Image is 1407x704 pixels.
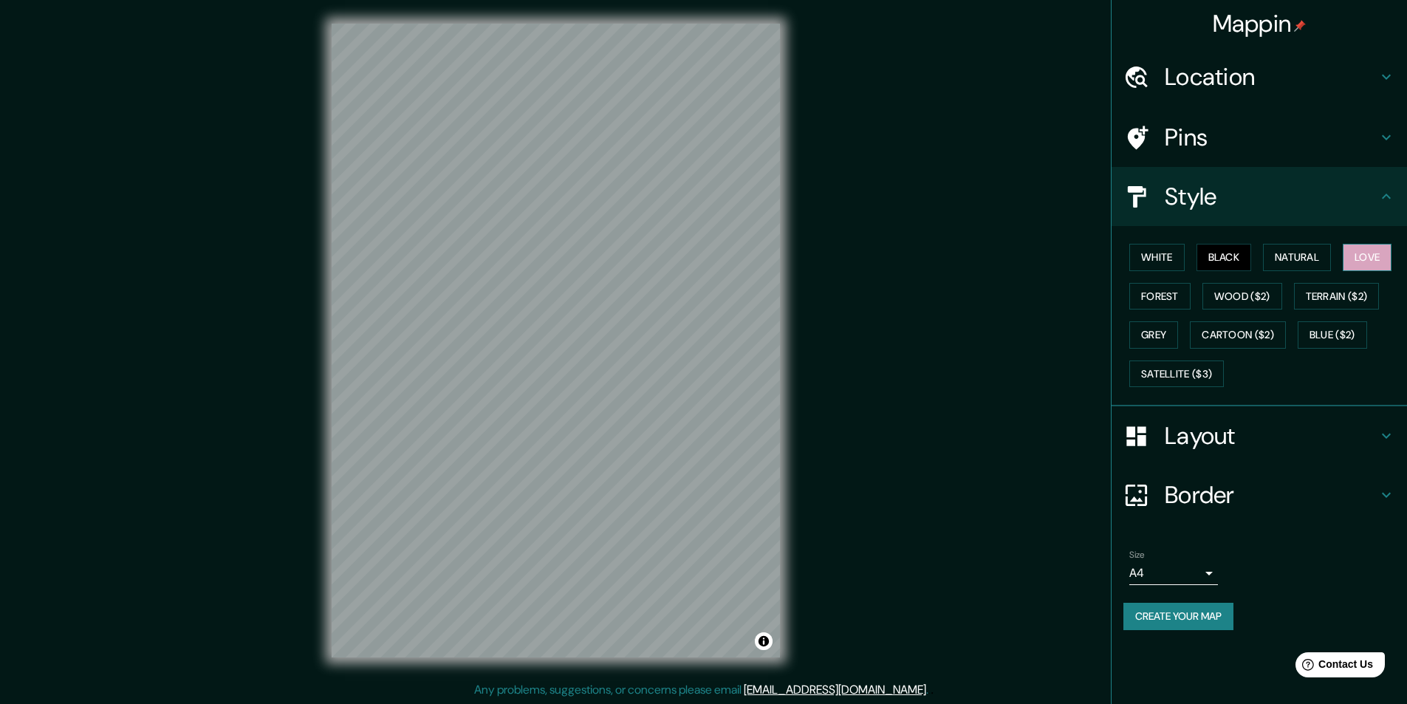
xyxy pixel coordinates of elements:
[1123,603,1233,630] button: Create your map
[1294,20,1306,32] img: pin-icon.png
[928,681,931,699] div: .
[1129,549,1145,561] label: Size
[1165,480,1377,510] h4: Border
[1276,646,1391,688] iframe: Help widget launcher
[744,682,926,697] a: [EMAIL_ADDRESS][DOMAIN_NAME]
[1165,182,1377,211] h4: Style
[1343,244,1391,271] button: Love
[1197,244,1252,271] button: Black
[755,632,773,650] button: Toggle attribution
[1129,244,1185,271] button: White
[1112,167,1407,226] div: Style
[1298,321,1367,349] button: Blue ($2)
[474,681,928,699] p: Any problems, suggestions, or concerns please email .
[332,24,780,657] canvas: Map
[1202,283,1282,310] button: Wood ($2)
[1112,108,1407,167] div: Pins
[1112,47,1407,106] div: Location
[1213,9,1307,38] h4: Mappin
[1129,283,1191,310] button: Forest
[1129,561,1218,585] div: A4
[1112,406,1407,465] div: Layout
[1165,123,1377,152] h4: Pins
[1165,421,1377,451] h4: Layout
[1294,283,1380,310] button: Terrain ($2)
[1129,321,1178,349] button: Grey
[1190,321,1286,349] button: Cartoon ($2)
[1129,360,1224,388] button: Satellite ($3)
[931,681,934,699] div: .
[1165,62,1377,92] h4: Location
[1112,465,1407,524] div: Border
[1263,244,1331,271] button: Natural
